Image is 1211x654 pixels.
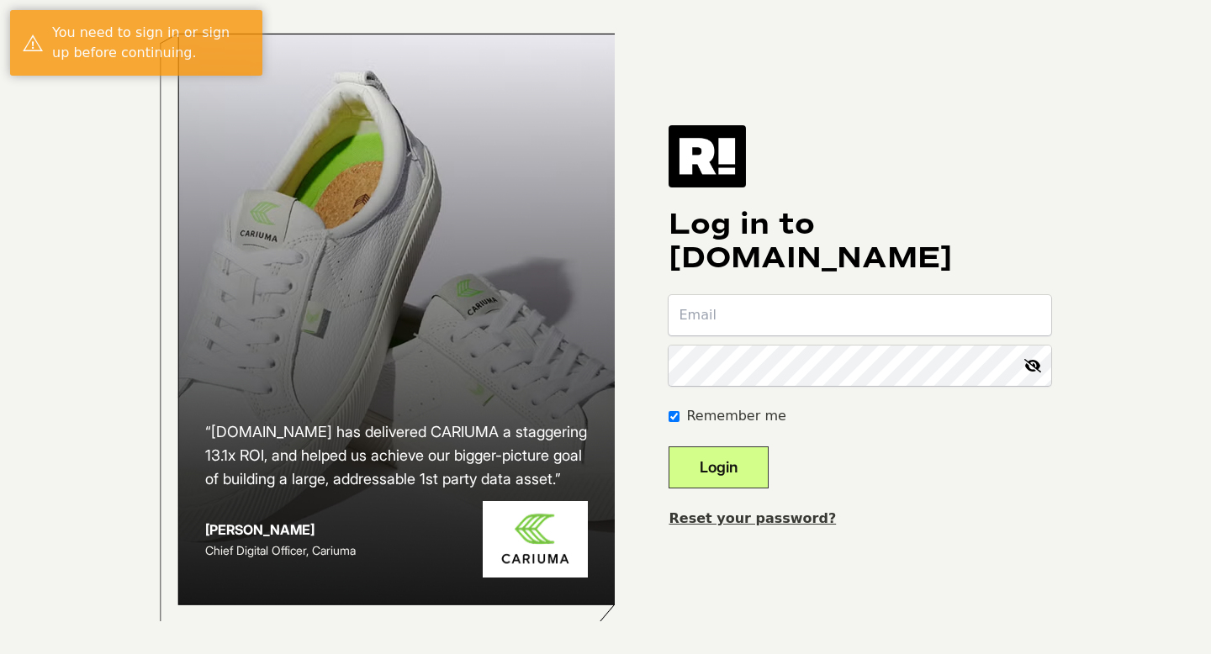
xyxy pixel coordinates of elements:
[669,295,1051,335] input: Email
[669,125,746,187] img: Retention.com
[52,23,250,63] div: You need to sign in or sign up before continuing.
[669,446,769,488] button: Login
[205,420,589,491] h2: “[DOMAIN_NAME] has delivered CARIUMA a staggering 13.1x ROI, and helped us achieve our bigger-pic...
[669,510,836,526] a: Reset your password?
[483,501,588,578] img: Cariuma
[686,406,785,426] label: Remember me
[669,208,1051,275] h1: Log in to [DOMAIN_NAME]
[205,521,315,538] strong: [PERSON_NAME]
[205,543,356,557] span: Chief Digital Officer, Cariuma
